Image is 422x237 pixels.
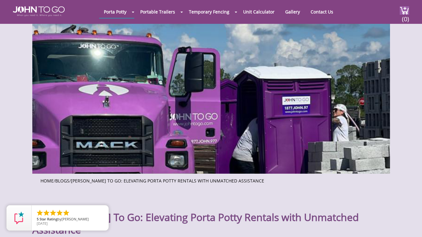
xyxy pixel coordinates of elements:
[136,6,180,18] a: Portable Trailers
[55,178,69,184] a: Blogs
[13,212,25,224] img: Review Rating
[99,6,131,18] a: Porta Potty
[56,209,63,217] li: 
[36,209,44,217] li: 
[32,196,390,236] h1: [PERSON_NAME] To Go: Elevating Porta Potty Rentals with Unmatched Assistance
[62,209,70,217] li: 
[40,217,57,221] span: Star Rating
[13,6,65,16] img: JOHN to go
[71,178,264,184] a: [PERSON_NAME] To Go: Elevating Porta Potty Rentals with Unmatched Assistance
[40,178,54,184] a: Home
[40,176,382,184] ul: / /
[280,6,305,18] a: Gallery
[49,209,57,217] li: 
[37,217,104,222] span: by
[184,6,234,18] a: Temporary Fencing
[400,6,409,15] img: cart a
[397,212,422,237] button: Live Chat
[61,217,89,221] span: [PERSON_NAME]
[43,209,50,217] li: 
[238,6,279,18] a: Unit Calculator
[402,10,409,23] span: (0)
[37,221,48,226] span: [DATE]
[306,6,338,18] a: Contact Us
[37,217,39,221] span: 5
